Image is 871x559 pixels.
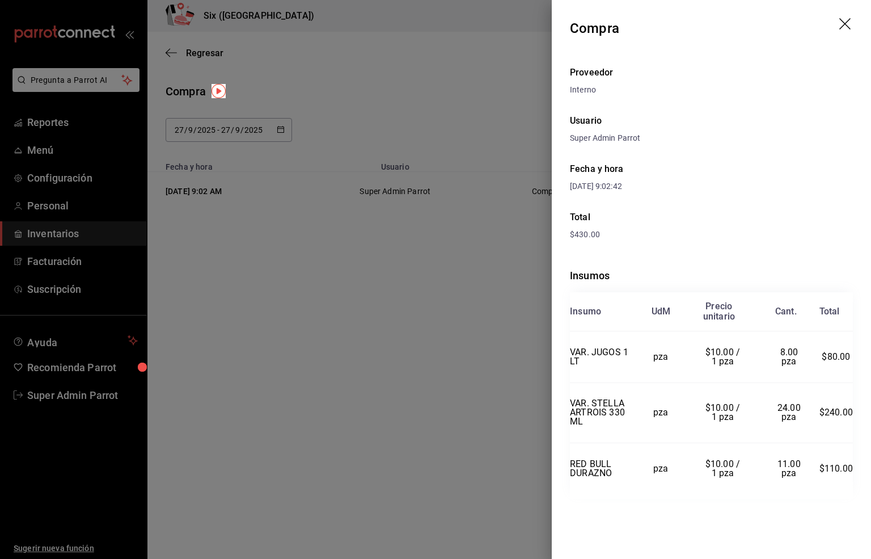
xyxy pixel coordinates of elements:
[635,443,687,494] td: pza
[819,306,840,317] div: Total
[570,443,635,494] td: RED BULL DURAZNO
[780,347,801,367] span: 8.00 pza
[570,18,619,39] div: Compra
[570,162,712,176] div: Fecha y hora
[212,84,226,98] img: Tooltip marker
[635,331,687,383] td: pza
[822,351,850,362] span: $80.00
[839,18,853,32] button: drag
[570,180,712,192] div: [DATE] 9:02:42
[777,459,803,478] span: 11.00 pza
[570,84,853,96] div: Interno
[635,383,687,443] td: pza
[570,306,601,317] div: Insumo
[705,459,743,478] span: $10.00 / 1 pza
[570,331,635,383] td: VAR. JUGOS 1 LT
[570,383,635,443] td: VAR. STELLA ARTROIS 330 ML
[570,211,853,224] div: Total
[570,268,853,283] div: Insumos
[705,347,743,367] span: $10.00 / 1 pza
[570,66,853,79] div: Proveedor
[705,402,743,422] span: $10.00 / 1 pza
[703,301,735,322] div: Precio unitario
[775,306,797,317] div: Cant.
[570,230,600,239] span: $430.00
[570,114,853,128] div: Usuario
[777,402,803,422] span: 24.00 pza
[652,306,671,317] div: UdM
[570,132,853,144] div: Super Admin Parrot
[819,463,853,474] span: $110.00
[819,407,853,418] span: $240.00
